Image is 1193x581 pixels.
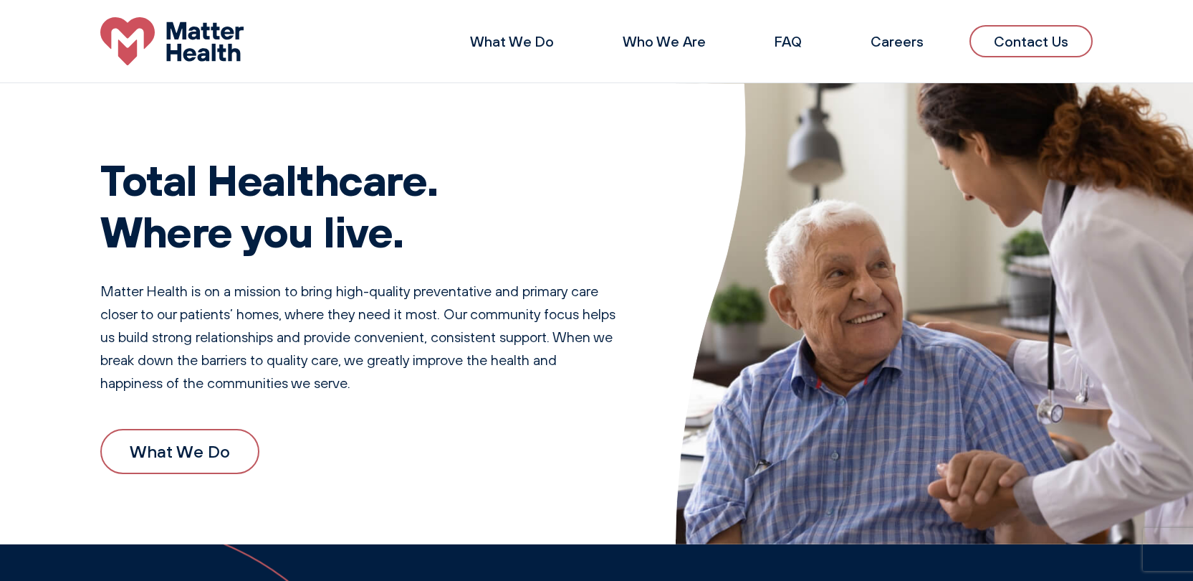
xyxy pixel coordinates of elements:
[969,25,1093,57] a: Contact Us
[100,280,618,395] p: Matter Health is on a mission to bring high-quality preventative and primary care closer to our p...
[100,429,259,473] a: What We Do
[871,32,924,50] a: Careers
[775,32,802,50] a: FAQ
[100,153,618,257] h1: Total Healthcare. Where you live.
[470,32,554,50] a: What We Do
[623,32,706,50] a: Who We Are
